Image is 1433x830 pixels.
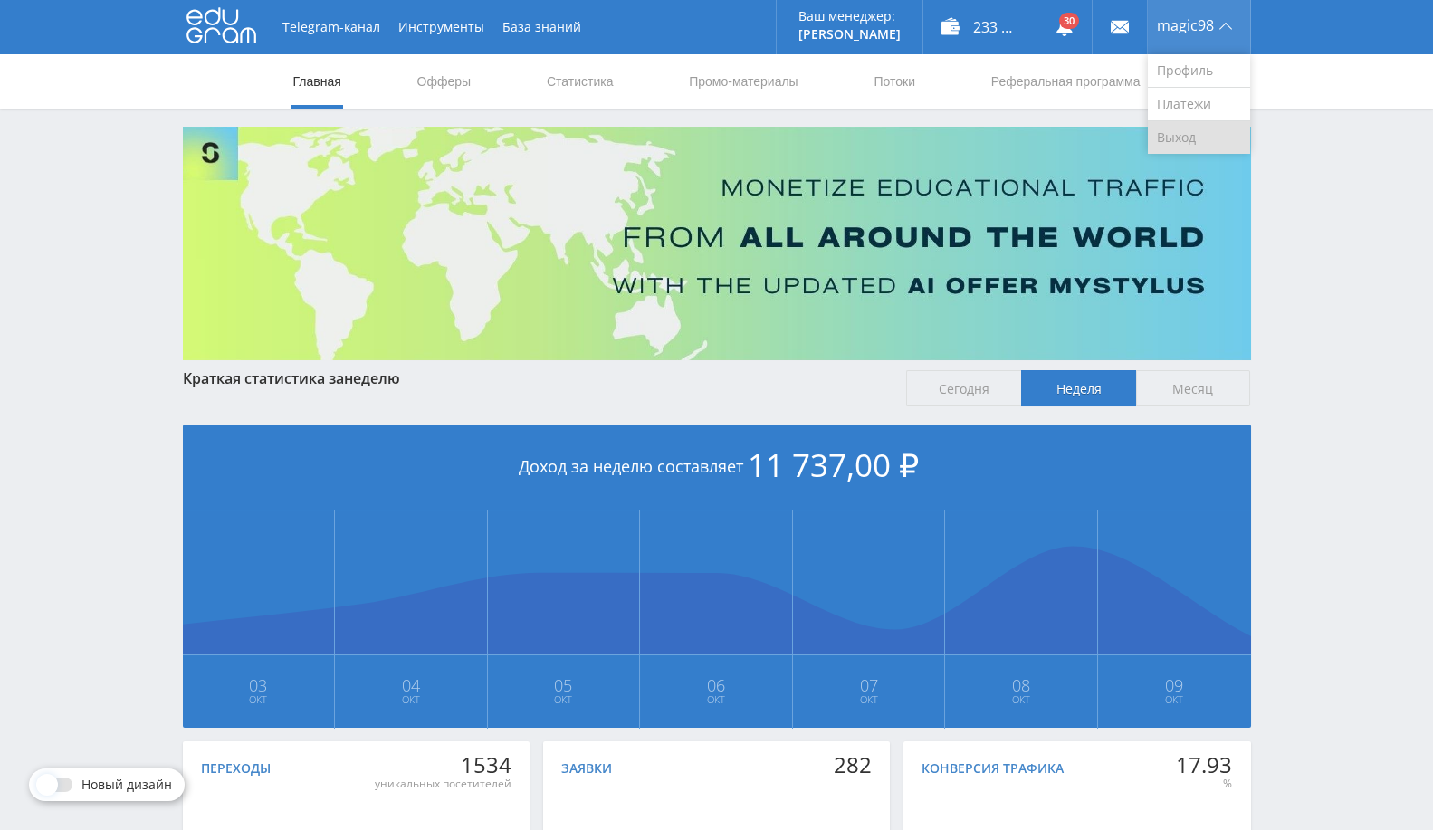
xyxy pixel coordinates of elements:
a: Выход [1148,121,1250,154]
div: Краткая статистика за [183,370,889,386]
a: Офферы [416,54,473,109]
span: Окт [336,692,486,707]
a: Статистика [545,54,616,109]
a: Реферальная программа [989,54,1142,109]
span: Окт [641,692,791,707]
div: Конверсия трафика [922,761,1064,776]
div: Заявки [561,761,612,776]
span: Сегодня [906,370,1021,406]
span: Окт [489,692,639,707]
span: 08 [946,678,1096,692]
span: 06 [641,678,791,692]
div: % [1176,777,1232,791]
div: 17.93 [1176,752,1232,778]
span: Окт [946,692,1096,707]
a: Платежи [1148,88,1250,121]
span: Окт [1099,692,1250,707]
span: 11 737,00 ₽ [748,444,919,486]
div: Доход за неделю составляет [183,425,1251,510]
p: [PERSON_NAME] [798,27,901,42]
span: magic98 [1157,18,1214,33]
span: неделю [344,368,400,388]
span: 04 [336,678,486,692]
span: Месяц [1136,370,1251,406]
a: Главная [291,54,343,109]
span: 09 [1099,678,1250,692]
div: 282 [834,752,872,778]
div: Переходы [201,761,271,776]
a: Профиль [1148,54,1250,88]
span: Окт [184,692,334,707]
span: 07 [794,678,944,692]
div: 1534 [375,752,511,778]
span: 05 [489,678,639,692]
a: Потоки [872,54,917,109]
span: Новый дизайн [81,778,172,792]
a: Промо-материалы [687,54,799,109]
span: Окт [794,692,944,707]
span: 03 [184,678,334,692]
span: Неделя [1021,370,1136,406]
div: уникальных посетителей [375,777,511,791]
img: Banner [183,127,1251,360]
p: Ваш менеджер: [798,9,901,24]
